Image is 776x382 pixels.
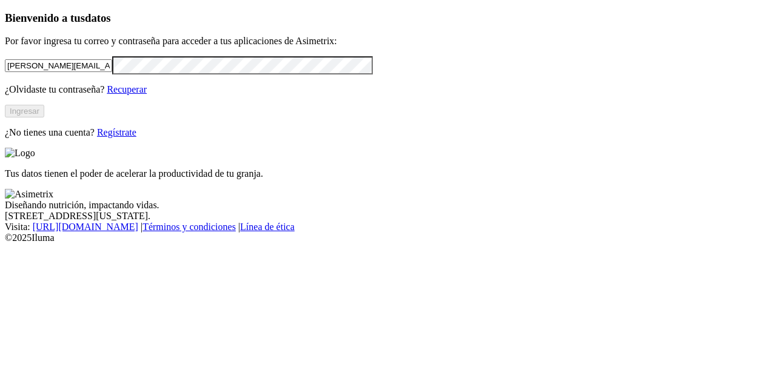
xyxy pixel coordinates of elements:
div: [STREET_ADDRESS][US_STATE]. [5,211,771,222]
a: Regístrate [97,127,136,137]
a: Línea de ética [240,222,295,232]
input: Tu correo [5,59,112,72]
a: Recuperar [107,84,147,94]
p: ¿Olvidaste tu contraseña? [5,84,771,95]
img: Logo [5,148,35,159]
div: Diseñando nutrición, impactando vidas. [5,200,771,211]
h3: Bienvenido a tus [5,12,771,25]
a: Términos y condiciones [142,222,236,232]
p: Tus datos tienen el poder de acelerar la productividad de tu granja. [5,168,771,179]
p: Por favor ingresa tu correo y contraseña para acceder a tus aplicaciones de Asimetrix: [5,36,771,47]
span: datos [85,12,111,24]
img: Asimetrix [5,189,53,200]
p: ¿No tienes una cuenta? [5,127,771,138]
button: Ingresar [5,105,44,117]
div: © 2025 Iluma [5,232,771,243]
div: Visita : | | [5,222,771,232]
a: [URL][DOMAIN_NAME] [33,222,138,232]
